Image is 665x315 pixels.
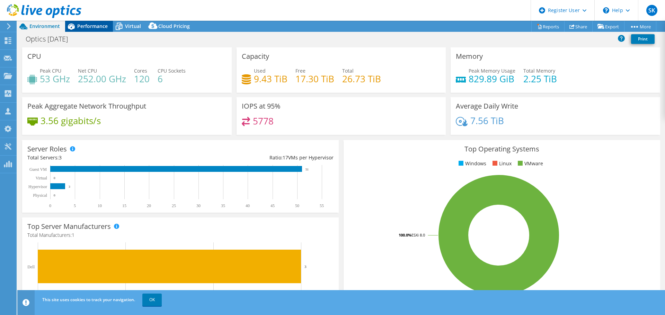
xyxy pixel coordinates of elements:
[41,117,101,124] h4: 3.56 gigabits/s
[254,75,287,83] h4: 9.43 TiB
[342,67,354,74] span: Total
[27,223,111,230] h3: Top Server Manufacturers
[349,145,655,153] h3: Top Operating Systems
[271,203,275,208] text: 45
[457,160,486,167] li: Windows
[172,203,176,208] text: 25
[33,193,47,198] text: Physical
[54,194,55,197] text: 0
[27,265,35,269] text: Dell
[523,75,557,83] h4: 2.25 TiB
[592,21,624,32] a: Export
[564,21,593,32] a: Share
[78,75,126,83] h4: 252.00 GHz
[242,53,269,60] h3: Capacity
[27,154,180,161] div: Total Servers:
[180,154,334,161] div: Ratio: VMs per Hypervisor
[320,203,324,208] text: 55
[523,67,555,74] span: Total Memory
[646,5,657,16] span: SK
[221,203,225,208] text: 35
[74,203,76,208] text: 5
[456,102,518,110] h3: Average Daily Write
[40,75,70,83] h4: 53 GHz
[134,75,150,83] h4: 120
[342,75,381,83] h4: 26.73 TiB
[253,117,274,125] h4: 5778
[158,75,186,83] h4: 6
[283,154,288,161] span: 17
[40,67,61,74] span: Peak CPU
[456,53,483,60] h3: Memory
[295,75,334,83] h4: 17.30 TiB
[27,53,41,60] h3: CPU
[54,176,55,180] text: 0
[624,21,656,32] a: More
[69,185,70,188] text: 3
[603,7,609,13] svg: \n
[78,67,97,74] span: Net CPU
[399,232,411,238] tspan: 100.0%
[49,203,51,208] text: 0
[27,145,67,153] h3: Server Roles
[491,160,512,167] li: Linux
[27,231,334,239] h4: Total Manufacturers:
[295,203,299,208] text: 50
[304,265,307,269] text: 3
[469,75,515,83] h4: 829.89 GiB
[469,67,515,74] span: Peak Memory Usage
[470,117,504,124] h4: 7.56 TiB
[134,67,147,74] span: Cores
[516,160,543,167] li: VMware
[23,35,79,43] h1: Optics [DATE]
[125,23,141,29] span: Virtual
[254,67,266,74] span: Used
[28,184,47,189] text: Hypervisor
[36,176,47,180] text: Virtual
[158,67,186,74] span: CPU Sockets
[59,154,62,161] span: 3
[158,23,190,29] span: Cloud Pricing
[77,23,108,29] span: Performance
[122,203,126,208] text: 15
[142,294,162,306] a: OK
[411,232,425,238] tspan: ESXi 8.0
[147,203,151,208] text: 20
[305,168,309,171] text: 51
[631,34,655,44] a: Print
[29,167,47,172] text: Guest VM
[42,297,135,303] span: This site uses cookies to track your navigation.
[246,203,250,208] text: 40
[531,21,565,32] a: Reports
[27,102,146,110] h3: Peak Aggregate Network Throughput
[72,232,74,238] span: 1
[196,203,201,208] text: 30
[242,102,281,110] h3: IOPS at 95%
[98,203,102,208] text: 10
[295,67,305,74] span: Free
[29,23,60,29] span: Environment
